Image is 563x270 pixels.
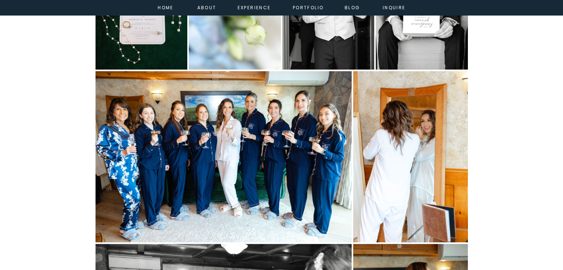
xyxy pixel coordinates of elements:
a: experience [238,4,268,10]
a: inquire [381,4,408,10]
img: Open image 5 of 11 in full-screen [95,71,352,243]
a: portfolio [292,4,324,10]
a: home [156,4,176,10]
a: about [197,4,214,10]
a: Blog [339,4,366,10]
img: Open image 6 of 11 in full-screen [353,71,468,243]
